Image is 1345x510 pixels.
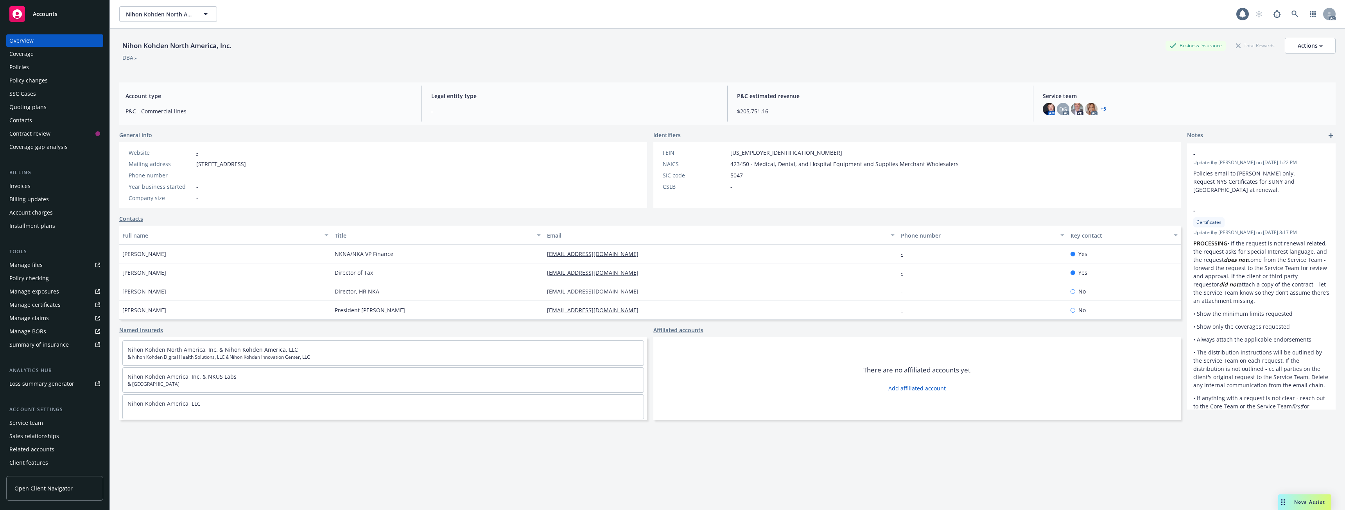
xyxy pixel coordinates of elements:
[6,88,103,100] a: SSC Cases
[9,272,49,285] div: Policy checking
[9,88,36,100] div: SSC Cases
[6,101,103,113] a: Quoting plans
[653,131,681,139] span: Identifiers
[196,149,198,156] a: -
[119,131,152,139] span: General info
[663,160,727,168] div: NAICS
[9,443,54,456] div: Related accounts
[1224,256,1248,263] em: does not
[1298,38,1323,53] div: Actions
[1287,6,1303,22] a: Search
[9,430,59,442] div: Sales relationships
[127,373,237,380] a: Nihon Kohden America, Inc. & NKUS Labs
[9,456,48,469] div: Client features
[1193,229,1329,236] span: Updated by [PERSON_NAME] on [DATE] 8:17 PM
[653,326,703,334] a: Affiliated accounts
[127,346,298,353] a: Nihon Kohden North America, Inc. & Nihon Kohden America, LLC
[122,287,166,295] span: [PERSON_NAME]
[730,149,842,157] span: [US_EMPLOYER_IDENTIFICATION_NUMBER]
[6,456,103,469] a: Client features
[6,169,103,177] div: Billing
[1196,219,1221,226] span: Certificates
[1071,103,1083,115] img: photo
[663,171,727,179] div: SIC code
[196,194,198,202] span: -
[888,384,946,392] a: Add affiliated account
[122,231,320,240] div: Full name
[119,6,217,22] button: Nihon Kohden North America, Inc.
[1193,239,1329,305] p: • If the request is not renewal related, the request asks for Special Interest language, and the ...
[1269,6,1285,22] a: Report a Bug
[6,443,103,456] a: Related accounts
[1078,268,1087,277] span: Yes
[863,365,970,375] span: There are no affiliated accounts yet
[122,250,166,258] span: [PERSON_NAME]
[1193,335,1329,344] p: • Always attach the applicable endorsements
[1193,322,1329,331] p: • Show only the coverages requested
[1043,103,1055,115] img: photo
[901,306,909,314] a: -
[119,326,163,334] a: Named insureds
[737,107,1024,115] span: $205,751.16
[335,306,405,314] span: President [PERSON_NAME]
[1101,107,1106,111] a: +5
[1078,287,1086,295] span: No
[332,226,544,245] button: Title
[6,248,103,256] div: Tools
[6,61,103,73] a: Policies
[14,484,73,492] span: Open Client Navigator
[6,285,103,298] a: Manage exposures
[431,92,718,100] span: Legal entity type
[6,312,103,324] a: Manage claims
[9,127,50,140] div: Contract review
[9,417,43,429] div: Service team
[1078,306,1086,314] span: No
[127,400,201,407] a: Nihon Kohden America, LLC
[9,101,47,113] div: Quoting plans
[1187,131,1203,140] span: Notes
[119,215,143,223] a: Contacts
[1278,494,1288,510] div: Drag to move
[6,48,103,60] a: Coverage
[122,268,166,277] span: [PERSON_NAME]
[1193,206,1309,215] span: -
[1251,6,1267,22] a: Start snowing
[196,160,246,168] span: [STREET_ADDRESS]
[6,338,103,351] a: Summary of insurance
[33,11,57,17] span: Accounts
[663,183,727,191] div: CSLB
[126,10,194,18] span: Nihon Kohden North America, Inc.
[547,306,645,314] a: [EMAIL_ADDRESS][DOMAIN_NAME]
[119,226,332,245] button: Full name
[9,34,34,47] div: Overview
[127,381,639,388] span: & [GEOGRAPHIC_DATA]
[6,193,103,206] a: Billing updates
[901,288,909,295] a: -
[901,250,909,258] a: -
[6,127,103,140] a: Contract review
[1285,38,1336,54] button: Actions
[196,171,198,179] span: -
[547,269,645,276] a: [EMAIL_ADDRESS][DOMAIN_NAME]
[1193,394,1329,419] p: • If anything with a request is not clear - reach out to the Core Team or the Service Team for cl...
[1219,281,1239,288] em: did not
[1294,499,1325,505] span: Nova Assist
[1071,231,1169,240] div: Key contact
[544,226,898,245] button: Email
[6,220,103,232] a: Installment plans
[9,378,74,390] div: Loss summary generator
[898,226,1067,245] button: Phone number
[547,250,645,258] a: [EMAIL_ADDRESS][DOMAIN_NAME]
[129,160,193,168] div: Mailing address
[1278,494,1331,510] button: Nova Assist
[335,268,373,277] span: Director of Tax
[6,299,103,311] a: Manage certificates
[335,231,532,240] div: Title
[1059,105,1067,113] span: DG
[6,325,103,338] a: Manage BORs
[129,183,193,191] div: Year business started
[9,325,46,338] div: Manage BORs
[119,41,235,51] div: Nihon Kohden North America, Inc.
[901,269,909,276] a: -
